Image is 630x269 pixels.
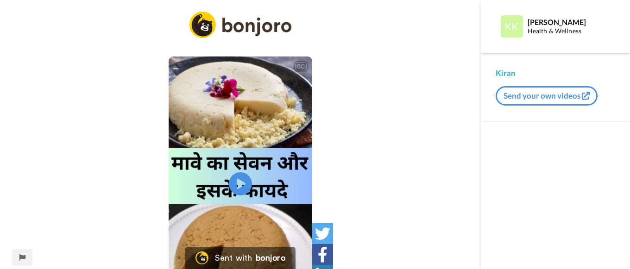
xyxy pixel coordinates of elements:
img: Profile Image [501,15,523,38]
img: Bonjoro Logo [195,251,208,264]
div: Sent with [215,254,252,262]
a: Bonjoro LogoSent withbonjoro [185,247,296,269]
button: Send your own videos [496,86,598,106]
div: Kiran [496,68,615,79]
div: CC [295,62,307,71]
div: bonjoro [256,254,285,262]
div: Health & Wellness [528,27,615,35]
img: logo_full.png [189,12,291,38]
div: [PERSON_NAME] [528,18,615,26]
